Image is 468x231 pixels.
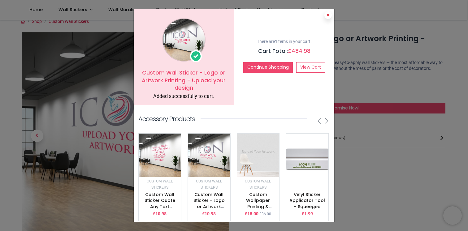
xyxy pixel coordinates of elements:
[193,191,225,228] a: Custom Wall Sticker - Logo or Artwork Printing - Upload your design
[147,178,173,190] a: Custom Wall Stickers
[244,191,273,222] a: Custom Wallpaper Printing & Custom Wall Murals
[259,212,271,217] small: £
[275,39,277,44] b: 1
[289,191,325,210] a: Vinyl Sticker Applicator Tool - Squeegee
[196,178,222,190] a: Custom Wall Stickers
[288,47,310,55] span: £
[138,114,195,123] p: Accessory Products
[243,62,293,73] button: Continue Shopping
[153,211,167,217] p: £
[304,211,313,216] span: 1.99
[296,62,325,73] a: View Cart
[205,211,216,216] span: 10.98
[162,18,206,62] img: image_1024
[237,134,279,177] img: image_512
[245,178,271,190] a: Custom Wall Stickers
[245,211,258,217] p: £
[239,47,330,55] h5: Cart Total:
[202,211,216,217] p: £
[262,212,271,216] span: 36.00
[302,211,313,217] p: £
[139,134,181,177] img: image_512
[155,211,167,216] span: 10.98
[286,134,328,183] img: image_512
[247,211,258,216] span: 18.00
[239,39,330,45] p: There are items in your cart.
[142,191,178,222] a: Custom Wall Sticker Quote Any Text & Colour - Vinyl Lettering
[138,69,229,92] h5: Custom Wall Sticker - Logo or Artwork Printing - Upload your design
[188,134,230,177] img: image_512
[138,93,229,100] div: Added successfully to cart.
[292,47,310,55] span: 484.98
